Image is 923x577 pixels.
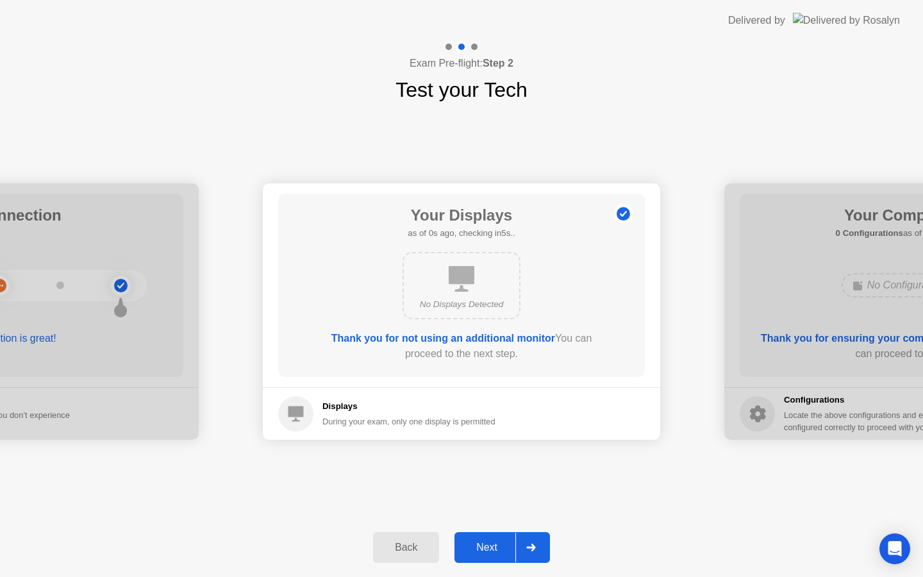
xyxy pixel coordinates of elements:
[408,204,515,227] h1: Your Displays
[315,331,608,362] div: You can proceed to the next step.
[322,415,495,428] div: During your exam, only one display is permitted
[483,58,513,69] b: Step 2
[331,333,555,344] b: Thank you for not using an additional monitor
[377,542,435,553] div: Back
[414,298,509,311] div: No Displays Detected
[395,74,528,105] h1: Test your Tech
[322,400,495,413] h5: Displays
[728,13,785,28] div: Delivered by
[373,532,439,563] button: Back
[410,56,513,71] h4: Exam Pre-flight:
[793,13,900,28] img: Delivered by Rosalyn
[454,532,550,563] button: Next
[458,542,515,553] div: Next
[408,227,515,240] h5: as of 0s ago, checking in5s..
[879,533,910,564] div: Open Intercom Messenger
